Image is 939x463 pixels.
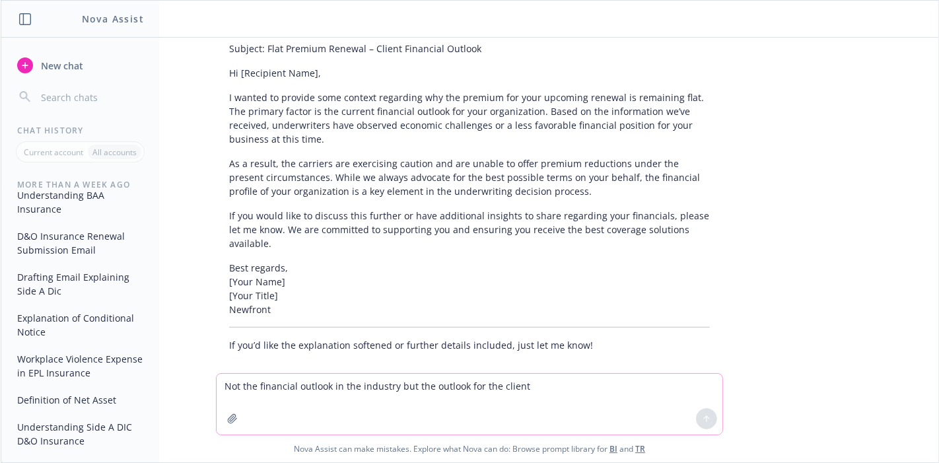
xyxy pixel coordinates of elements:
button: New chat [12,53,149,77]
button: Explanation of Conditional Notice [12,307,149,343]
a: BI [609,443,617,454]
p: Hi [Recipient Name], [229,66,710,80]
p: If you would like to discuss this further or have additional insights to share regarding your fin... [229,209,710,250]
button: D&O Insurance Renewal Submission Email [12,225,149,261]
button: Workplace Violence Expense in EPL Insurance [12,348,149,384]
p: Subject: Flat Premium Renewal – Client Financial Outlook [229,42,710,55]
a: TR [635,443,645,454]
p: As a result, the carriers are exercising caution and are unable to offer premium reductions under... [229,157,710,198]
p: Current account [24,147,83,158]
div: More than a week ago [1,178,159,190]
p: Best regards, [Your Name] [Your Title] Newfront [229,261,710,316]
button: Understanding BAA Insurance [12,184,149,220]
p: I wanted to provide some context regarding why the premium for your upcoming renewal is remaining... [229,90,710,146]
p: All accounts [92,147,137,158]
input: Search chats [38,88,143,106]
button: Understanding Side A DIC D&O Insurance [12,416,149,452]
div: Chat History [1,125,159,136]
span: New chat [38,59,83,73]
button: Definition of Net Asset [12,389,149,411]
p: If you’d like the explanation softened or further details included, just let me know! [229,338,710,352]
span: Nova Assist can make mistakes. Explore what Nova can do: Browse prompt library for and [6,435,933,462]
h1: Nova Assist [82,12,144,26]
button: Drafting Email Explaining Side A Dic [12,266,149,302]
